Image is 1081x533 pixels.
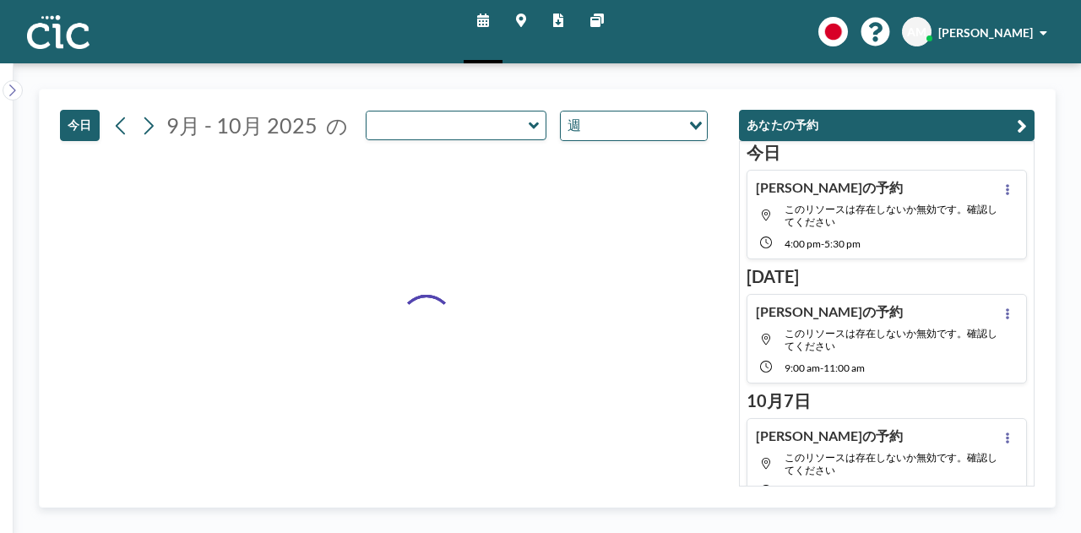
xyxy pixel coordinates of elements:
span: 11:00 AM [823,362,865,374]
img: organization-logo [27,15,90,49]
span: - [821,237,824,250]
span: このリソースは存在しないか無効です。確認してください [785,451,997,476]
span: の [326,112,348,139]
h3: 10月7日 [747,390,1027,411]
h3: 今日 [747,142,1027,163]
span: 9:00 AM [785,362,820,374]
span: - [820,362,823,374]
span: 週 [564,115,584,137]
span: 9月 - 10月 2025 [166,112,318,138]
h3: [DATE] [747,266,1027,287]
div: Search for option [561,111,707,140]
h4: [PERSON_NAME]の予約 [756,179,903,196]
button: あなたの予約 [739,110,1035,141]
span: 4:00 PM [785,237,821,250]
input: Search for option [586,115,679,137]
span: [PERSON_NAME] [938,25,1033,40]
h4: [PERSON_NAME]の予約 [756,303,903,320]
span: このリソースは存在しないか無効です。確認してください [785,203,997,228]
span: このリソースは存在しないか無効です。確認してください [785,327,997,352]
span: 5:30 PM [824,237,861,250]
span: AM [907,24,926,40]
h4: [PERSON_NAME]の予約 [756,427,903,444]
button: 今日 [60,110,100,141]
